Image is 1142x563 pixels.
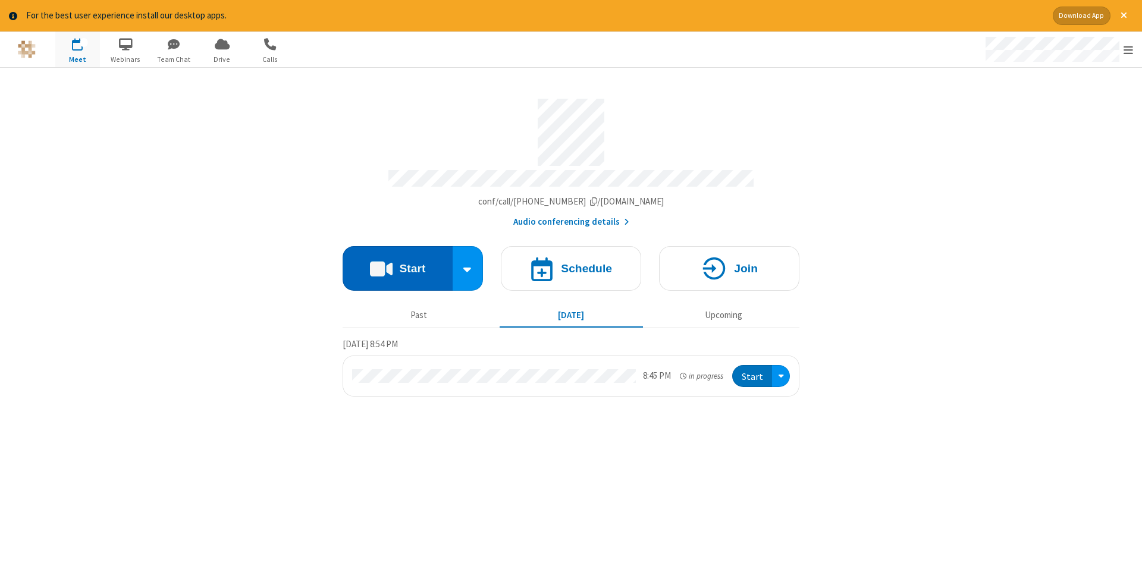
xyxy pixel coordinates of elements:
[643,369,671,383] div: 8:45 PM
[343,337,799,397] section: Today's Meetings
[1053,7,1110,25] button: Download App
[500,304,643,327] button: [DATE]
[478,195,664,209] button: Copy my meeting room linkCopy my meeting room link
[561,263,612,274] h4: Schedule
[55,54,100,65] span: Meet
[26,9,1044,23] div: For the best user experience install our desktop apps.
[4,32,49,67] button: Logo
[399,263,425,274] h4: Start
[248,54,293,65] span: Calls
[453,246,484,291] div: Start conference options
[18,40,36,58] img: QA Selenium DO NOT DELETE OR CHANGE
[343,246,453,291] button: Start
[343,338,398,350] span: [DATE] 8:54 PM
[347,304,491,327] button: Past
[732,365,772,387] button: Start
[343,90,799,228] section: Account details
[974,32,1142,67] div: Open menu
[772,365,790,387] div: Open menu
[103,54,148,65] span: Webinars
[501,246,641,291] button: Schedule
[659,246,799,291] button: Join
[478,196,664,207] span: Copy my meeting room link
[1115,7,1133,25] button: Close alert
[152,54,196,65] span: Team Chat
[513,215,629,229] button: Audio conferencing details
[734,263,758,274] h4: Join
[200,54,244,65] span: Drive
[80,38,88,47] div: 1
[652,304,795,327] button: Upcoming
[680,370,723,382] em: in progress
